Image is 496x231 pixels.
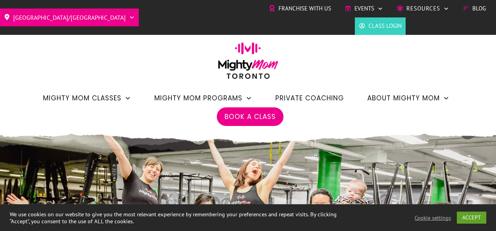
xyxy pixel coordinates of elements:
img: mightymom-logo-toronto [214,42,282,84]
div: We use cookies on our website to give you the most relevant experience by remembering your prefer... [10,211,343,225]
a: Mighty Mom Programs [154,91,252,105]
a: Franchise with Us [269,3,331,14]
a: Events [345,3,383,14]
a: [GEOGRAPHIC_DATA]/[GEOGRAPHIC_DATA] [4,11,135,24]
a: ACCEPT [457,212,486,224]
a: Book a Class [225,110,276,123]
span: Mighty Mom Programs [154,91,242,105]
span: Blog [472,3,486,14]
a: Private Coaching [275,91,344,105]
span: Franchise with Us [278,3,331,14]
a: Class Login [359,20,402,32]
a: About Mighty Mom [367,91,449,105]
span: Events [354,3,374,14]
span: Resources [406,3,440,14]
a: Cookie settings [415,214,451,221]
span: [GEOGRAPHIC_DATA]/[GEOGRAPHIC_DATA] [13,11,126,24]
a: Blog [463,3,486,14]
a: Resources [397,3,449,14]
a: Mighty Mom Classes [43,91,131,105]
span: About Mighty Mom [367,91,440,105]
span: Mighty Mom Classes [43,91,121,105]
span: Class Login [368,20,402,32]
